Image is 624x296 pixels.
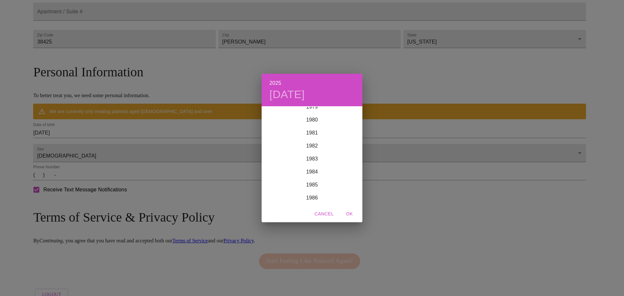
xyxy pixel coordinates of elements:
button: OK [339,208,360,220]
div: 1981 [262,126,362,139]
span: OK [342,210,357,218]
div: 1980 [262,113,362,126]
div: 1983 [262,152,362,165]
span: Cancel [315,210,334,218]
div: 1986 [262,191,362,204]
div: 1984 [262,165,362,178]
div: 1979 [262,100,362,113]
button: 2025 [269,79,281,88]
div: 1985 [262,178,362,191]
button: [DATE] [269,88,305,101]
div: 1982 [262,139,362,152]
button: Cancel [312,208,336,220]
